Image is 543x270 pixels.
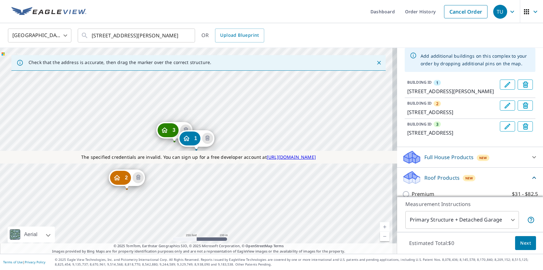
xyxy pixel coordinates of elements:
a: Cancel Order [444,5,487,18]
div: Full House ProductsNew [402,150,538,165]
a: Terms of Use [3,260,23,264]
p: Measurement Instructions [405,200,535,208]
button: Delete building 1 [518,80,533,90]
span: 3 [173,128,175,132]
p: BUILDING ID [407,100,432,106]
a: OpenStreetMap [245,243,272,248]
div: Roof ProductsNew [402,170,538,185]
span: © 2025 TomTom, Earthstar Geographics SIO, © 2025 Microsoft Corporation, © [114,243,284,249]
p: | [3,260,45,264]
p: BUILDING ID [407,121,432,127]
button: Edit building 2 [500,100,515,111]
p: Roof Products [424,174,460,182]
p: [STREET_ADDRESS] [407,129,497,137]
span: 2 [436,101,438,106]
span: 3 [436,121,438,127]
input: Search by address or latitude-longitude [92,27,182,44]
span: Your report will include the primary structure and a detached garage if one exists. [527,216,535,224]
span: New [465,176,473,181]
div: Dropped pin, building 1, Residential property, 1111 E Cesar Chavez St Austin, TX 78702 [178,130,214,150]
div: [GEOGRAPHIC_DATA] [8,27,71,44]
div: Aerial [22,227,39,242]
span: 2 [125,175,128,180]
div: Add additional buildings on this complex to your order by dropping additional pins on the map. [421,50,530,70]
a: Privacy Policy [25,260,45,264]
span: Next [520,239,531,247]
p: [STREET_ADDRESS] [407,108,497,116]
p: Estimated Total: $0 [404,236,459,250]
span: New [479,155,487,160]
button: Delete building 2 [133,172,144,183]
div: OR [201,29,264,42]
button: Delete building 3 [518,121,533,132]
p: Full House Products [424,153,474,161]
p: © 2025 Eagle View Technologies, Inc. and Pictometry International Corp. All Rights Reserved. Repo... [55,257,540,267]
span: 1 [436,80,438,86]
div: Dropped pin, building 2, Residential property, 71 San Marcos St Austin, TX 78702 [109,170,145,189]
button: Next [515,236,536,250]
a: Terms [273,243,284,248]
button: Delete building 3 [180,125,191,136]
button: Edit building 3 [500,121,515,132]
div: Primary Structure + Detached Garage [405,211,519,229]
p: Check that the address is accurate, then drag the marker over the correct structure. [29,60,211,65]
p: Premium [412,190,434,198]
a: Current Level 17, Zoom Out [380,232,389,241]
button: Delete building 1 [202,133,213,144]
button: Close [375,59,383,67]
div: Dropped pin, building 3, Residential property, 1012 Willow St Austin, TX 78702 [156,122,193,142]
a: Upload Blueprint [215,29,264,42]
a: Current Level 17, Zoom In [380,222,389,232]
p: BUILDING ID [407,80,432,85]
div: Aerial [8,227,55,242]
button: Delete building 2 [518,100,533,111]
p: [STREET_ADDRESS][PERSON_NAME] [407,87,497,95]
p: $31 - $82.5 [512,190,538,198]
div: TU [493,5,507,19]
a: [URL][DOMAIN_NAME] [267,154,316,160]
span: 1 [194,136,197,141]
span: Upload Blueprint [220,31,259,39]
button: Edit building 1 [500,80,515,90]
img: EV Logo [11,7,86,16]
